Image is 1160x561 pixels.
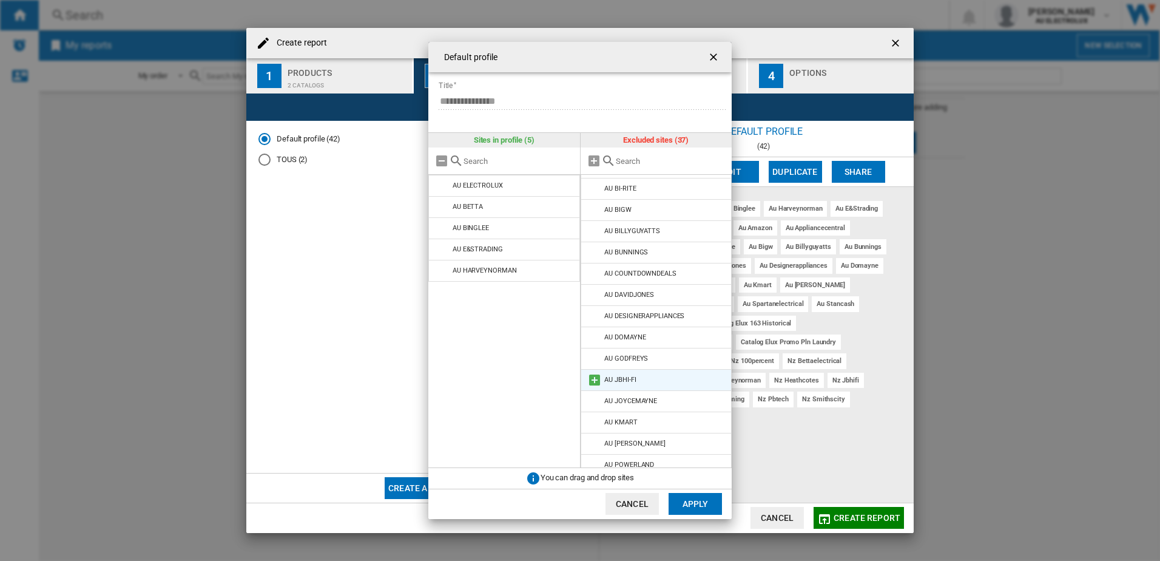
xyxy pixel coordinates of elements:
div: AU JBHI-FI [604,376,636,384]
span: You can drag and drop sites [541,473,634,482]
div: AU BINGLEE [453,224,489,232]
div: AU DOMAYNE [604,333,646,341]
div: AU POWERLAND [604,461,654,469]
div: AU BIGW [604,206,631,214]
div: AU KMART [604,418,637,426]
md-icon: Remove all [434,154,449,168]
div: AU BUNNINGS [604,248,648,256]
div: AU DESIGNERAPPLIANCES [604,312,684,320]
button: Cancel [605,493,659,515]
div: AU BI-RITE [604,185,636,192]
ng-md-icon: getI18NText('BUTTONS.CLOSE_DIALOG') [707,51,722,66]
md-icon: Add all [587,154,601,168]
div: AU HARVEYNORMAN [453,267,517,274]
div: AU ELECTROLUX [453,182,503,189]
h4: Default profile [438,52,498,64]
input: Search [464,157,574,166]
div: AU BILLYGUYATTS [604,227,660,235]
div: AU DAVIDJONES [604,291,654,299]
button: getI18NText('BUTTONS.CLOSE_DIALOG') [703,45,727,69]
div: AU BETTA [453,203,483,211]
div: AU E&STRADING [453,245,503,253]
div: AU COUNTDOWNDEALS [604,270,676,277]
div: AU GODFREYS [604,355,648,362]
div: AU [PERSON_NAME] [604,440,665,447]
div: Excluded sites (37) [581,133,732,148]
button: Apply [669,493,722,515]
div: Sites in profile (5) [428,133,580,148]
div: AU JOYCEMAYNE [604,397,657,405]
input: Search [616,157,726,166]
